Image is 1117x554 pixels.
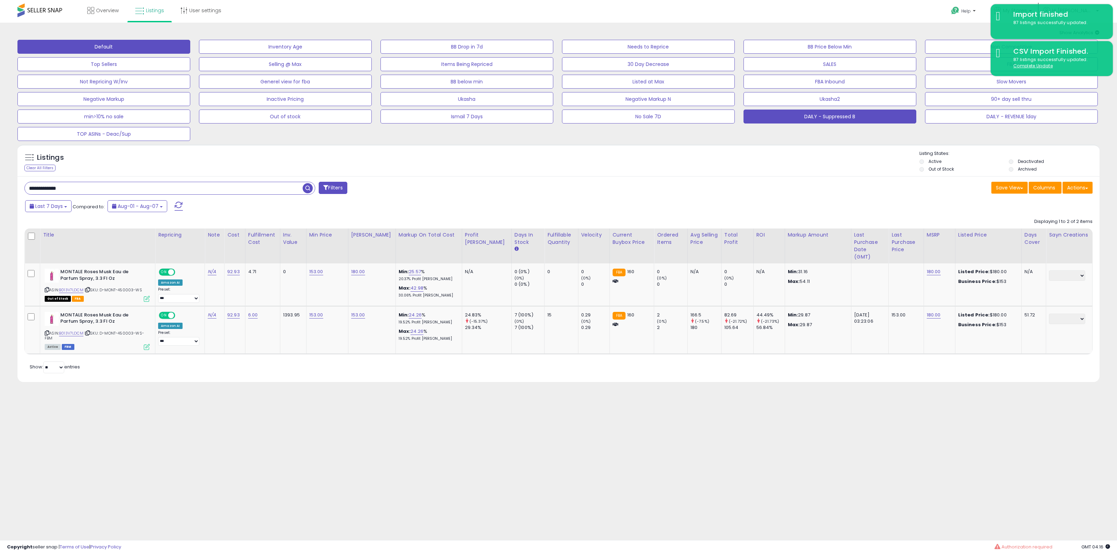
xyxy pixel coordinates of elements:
[961,8,971,14] span: Help
[399,336,457,341] p: 19.52% Profit [PERSON_NAME]
[1008,46,1108,57] div: CSV Import Finished.
[744,92,916,106] button: Ukasha2
[892,231,920,253] div: Last Purchase Price
[208,268,216,275] a: N/A
[351,312,365,319] a: 153.00
[958,321,997,328] b: Business Price:
[399,293,457,298] p: 30.06% Profit [PERSON_NAME]
[892,312,918,318] div: 153.00
[690,324,721,331] div: 180
[613,312,626,320] small: FBA
[25,200,72,212] button: Last 7 Days
[465,269,506,275] div: N/A
[690,231,718,246] div: Avg Selling Price
[96,7,119,14] span: Overview
[409,312,422,319] a: 24.26
[399,328,457,341] div: %
[925,57,1098,71] button: FBA
[613,269,626,276] small: FBA
[925,92,1098,106] button: 90+ day sell thru
[515,312,544,318] div: 7 (100%)
[581,312,609,318] div: 0.29
[399,320,457,325] p: 19.52% Profit [PERSON_NAME]
[657,231,684,246] div: Ordered Items
[37,153,64,163] h5: Listings
[788,312,798,318] strong: Min:
[309,268,323,275] a: 153.00
[465,324,511,331] div: 29.34%
[946,1,983,23] a: Help
[581,269,609,275] div: 0
[146,7,164,14] span: Listings
[1008,57,1108,69] div: 87 listings successfully updated.
[380,40,553,54] button: BB Drop in 7d
[283,312,301,318] div: 1393.95
[17,75,190,89] button: Not Repricing W/Inv
[409,268,421,275] a: 25.57
[958,278,1016,285] div: $153
[958,322,1016,328] div: $153
[515,319,524,324] small: (0%)
[84,287,142,293] span: | SKU: D-MONT-450003-WS
[399,277,457,282] p: 20.37% Profit [PERSON_NAME]
[60,312,145,327] b: MONTALE Roses Musk Eau de Parfum Spray, 3.3 Fl Oz
[929,158,941,164] label: Active
[925,110,1098,123] button: DAILY - REVENUE 1day
[465,312,511,318] div: 24.83%
[562,57,735,71] button: 30 Day Decrease
[248,231,277,246] div: Fulfillment Cost
[17,110,190,123] button: min>10% no sale
[925,40,1098,54] button: Non Competitive
[854,312,883,324] div: [DATE] 03:23:06
[199,40,372,54] button: Inventory Age
[657,312,687,318] div: 2
[1029,182,1061,194] button: Columns
[657,281,687,287] div: 0
[227,231,242,239] div: Cost
[45,312,59,326] img: 31-Nm9arJpL._SL40_.jpg
[399,328,411,335] b: Max:
[380,57,553,71] button: Items Being Repriced
[380,110,553,123] button: Ismail 7 Days
[756,324,785,331] div: 56.84%
[199,110,372,123] button: Out of stock
[283,231,303,246] div: Inv. value
[744,75,916,89] button: FBA Inbound
[410,328,423,335] a: 24.26
[958,278,997,285] b: Business Price:
[399,312,409,318] b: Min:
[756,231,782,239] div: ROI
[45,344,61,350] span: All listings currently available for purchase on Amazon
[174,269,185,275] span: OFF
[469,319,488,324] small: (-15.37%)
[657,269,687,275] div: 0
[399,268,409,275] b: Min:
[690,312,721,318] div: 166.5
[690,269,716,275] div: N/A
[724,281,753,287] div: 0
[562,110,735,123] button: No Sale 7D
[788,231,848,239] div: Markup Amount
[410,285,423,292] a: 42.98
[1008,20,1108,26] div: 87 listings successfully updated.
[17,57,190,71] button: Top Sellers
[927,312,941,319] a: 180.00
[729,319,747,324] small: (-21.72%)
[562,92,735,106] button: Negative Markup N
[581,275,591,281] small: (0%)
[17,127,190,141] button: TOP ASINs - Deac/Sup
[199,92,372,106] button: Inactive Pricing
[627,312,634,318] span: 160
[465,231,509,246] div: Profit [PERSON_NAME]
[248,312,258,319] a: 6.00
[1049,231,1089,239] div: Sayn Creations
[788,269,846,275] p: 31.16
[1063,182,1093,194] button: Actions
[958,312,1016,318] div: $180.00
[788,278,800,285] strong: Max:
[199,75,372,89] button: Generel view for fba
[547,312,573,318] div: 15
[515,275,524,281] small: (0%)
[958,268,990,275] b: Listed Price:
[695,319,709,324] small: (-7.5%)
